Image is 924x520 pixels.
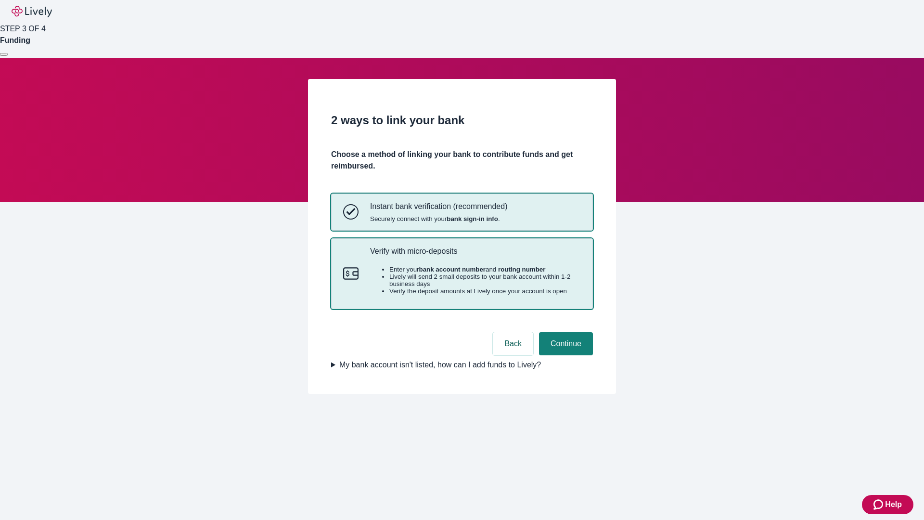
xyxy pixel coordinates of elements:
button: Micro-depositsVerify with micro-depositsEnter yourbank account numberand routing numberLively wil... [332,239,592,309]
summary: My bank account isn't listed, how can I add funds to Lively? [331,359,593,371]
button: Back [493,332,533,355]
strong: routing number [498,266,545,273]
p: Verify with micro-deposits [370,247,581,256]
svg: Instant bank verification [343,204,359,220]
strong: bank sign-in info [447,215,498,222]
button: Continue [539,332,593,355]
span: Help [885,499,902,510]
li: Verify the deposit amounts at Lively once your account is open [389,287,581,295]
h4: Choose a method of linking your bank to contribute funds and get reimbursed. [331,149,593,172]
span: Securely connect with your . [370,215,507,222]
strong: bank account number [419,266,486,273]
button: Zendesk support iconHelp [862,495,913,514]
p: Instant bank verification (recommended) [370,202,507,211]
li: Enter your and [389,266,581,273]
h2: 2 ways to link your bank [331,112,593,129]
button: Instant bank verificationInstant bank verification (recommended)Securely connect with yourbank si... [332,194,592,230]
svg: Zendesk support icon [873,499,885,510]
svg: Micro-deposits [343,266,359,281]
img: Lively [12,6,52,17]
li: Lively will send 2 small deposits to your bank account within 1-2 business days [389,273,581,287]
